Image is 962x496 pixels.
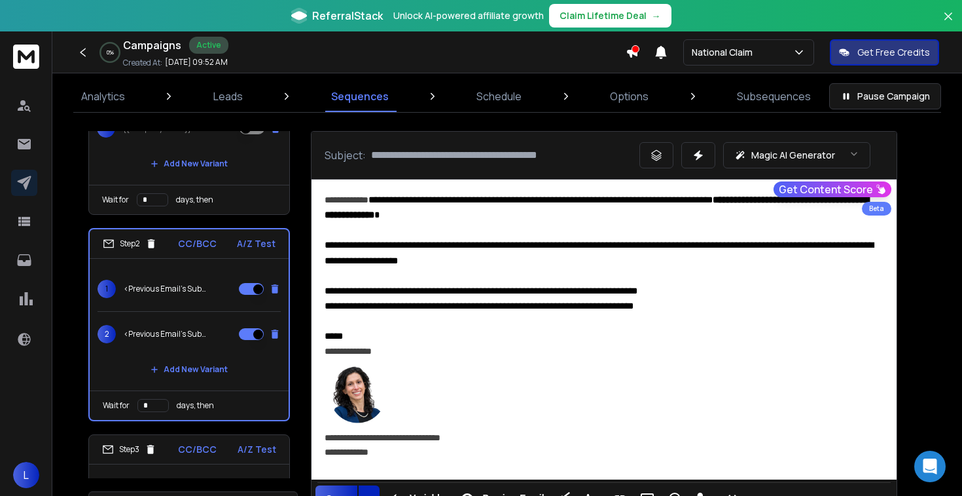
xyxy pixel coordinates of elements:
[692,46,758,59] p: National Claim
[205,81,251,112] a: Leads
[774,181,891,197] button: Get Content Score
[393,9,544,22] p: Unlock AI-powered affiliate growth
[102,444,156,455] div: Step 3
[189,37,228,54] div: Active
[73,81,133,112] a: Analytics
[940,8,957,39] button: Close banner
[312,8,383,24] span: ReferralStack
[914,451,946,482] div: Open Intercom Messenger
[178,237,217,250] p: CC/BCC
[602,81,656,112] a: Options
[140,356,238,383] button: Add New Variant
[13,462,39,488] button: L
[476,88,522,104] p: Schedule
[723,142,870,168] button: Magic AI Generator
[213,88,243,104] p: Leads
[237,237,276,250] p: A/Z Test
[165,57,228,67] p: [DATE] 09:52 AM
[123,58,162,68] p: Created At:
[325,147,366,163] p: Subject:
[751,149,835,162] p: Magic AI Generator
[323,81,397,112] a: Sequences
[176,195,213,205] p: days, then
[140,151,238,177] button: Add New Variant
[238,443,276,456] p: A/Z Test
[862,202,891,216] div: Beta
[177,400,214,411] p: days, then
[98,325,116,343] span: 2
[729,81,819,112] a: Subsequences
[107,48,114,56] p: 0 %
[102,195,129,205] p: Wait for
[829,83,941,109] button: Pause Campaign
[98,280,116,298] span: 1
[103,400,130,411] p: Wait for
[178,443,217,456] p: CC/BCC
[124,284,207,294] p: <Previous Email's Subject>
[857,46,930,59] p: Get Free Credits
[469,81,529,112] a: Schedule
[331,88,389,104] p: Sequences
[81,88,125,104] p: Analytics
[652,9,661,22] span: →
[549,4,671,28] button: Claim Lifetime Deal→
[123,37,181,53] h1: Campaigns
[737,88,811,104] p: Subsequences
[830,39,939,66] button: Get Free Credits
[124,329,207,339] p: <Previous Email's Subject>
[88,228,290,421] li: Step2CC/BCCA/Z Test1<Previous Email's Subject>2<Previous Email's Subject>Add New VariantWait ford...
[103,238,157,250] div: Step 2
[610,88,649,104] p: Options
